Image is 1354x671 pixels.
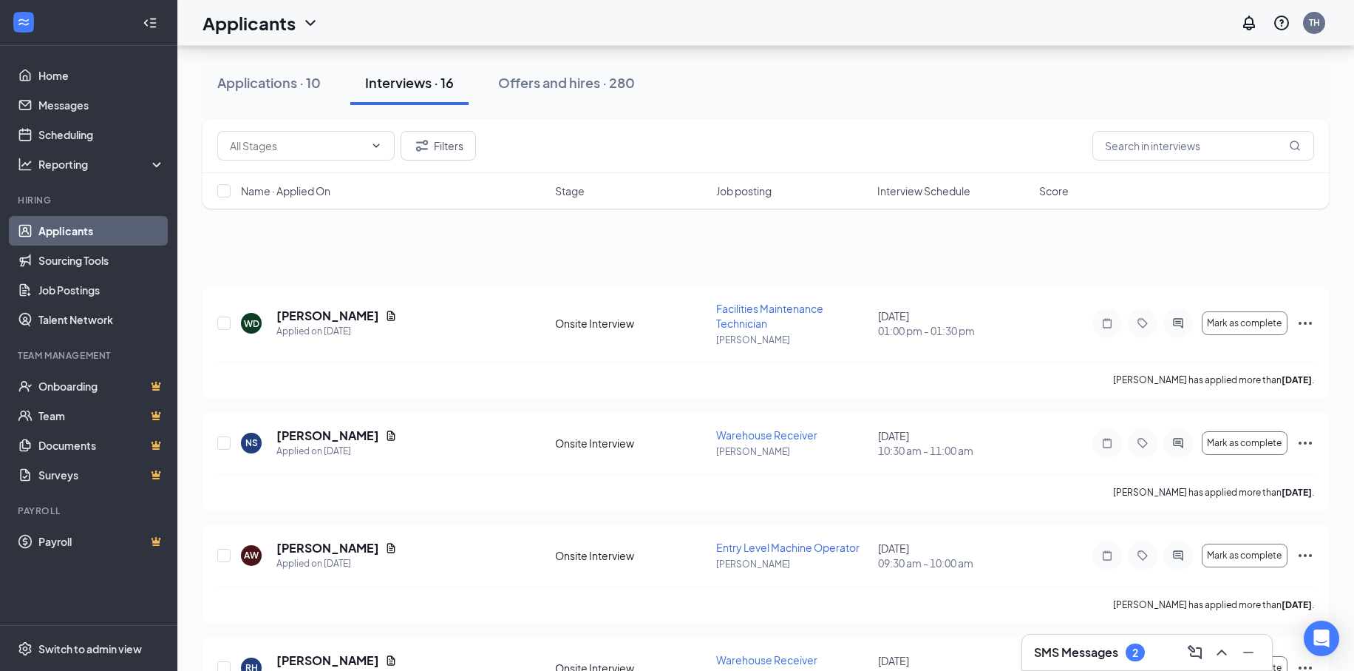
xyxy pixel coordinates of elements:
[716,558,868,570] p: [PERSON_NAME]
[1113,598,1314,611] p: [PERSON_NAME] has applied more than .
[1207,318,1282,328] span: Mark as complete
[276,653,379,669] h5: [PERSON_NAME]
[1098,550,1116,562] svg: Note
[878,443,1030,458] span: 10:30 am - 11:00 am
[370,140,382,152] svg: ChevronDown
[245,436,258,449] div: NS
[1239,644,1257,661] svg: Minimize
[716,334,868,346] p: [PERSON_NAME]
[1207,438,1282,448] span: Mark as complete
[1092,131,1314,161] input: Search in interviews
[1240,14,1258,32] svg: Notifications
[1034,644,1118,661] h3: SMS Messages
[38,246,165,275] a: Sourcing Tools
[1183,641,1207,664] button: ComposeMessage
[385,542,397,554] svg: Document
[276,444,397,459] div: Applied on [DATE]
[244,317,259,330] div: WD
[1289,140,1301,152] svg: MagnifyingGlass
[1169,437,1187,449] svg: ActiveChat
[38,90,165,120] a: Messages
[1210,641,1234,664] button: ChevronUp
[302,14,319,32] svg: ChevronDown
[1309,16,1320,29] div: TH
[18,194,162,206] div: Hiring
[413,137,431,155] svg: Filter
[276,308,379,324] h5: [PERSON_NAME]
[1134,437,1151,449] svg: Tag
[1039,183,1069,198] span: Score
[498,73,635,92] div: Offers and hires · 280
[1113,374,1314,386] p: [PERSON_NAME] has applied more than .
[38,120,165,149] a: Scheduling
[385,655,397,667] svg: Document
[1186,644,1204,661] svg: ComposeMessage
[38,275,165,305] a: Job Postings
[385,310,397,322] svg: Document
[878,541,1030,570] div: [DATE]
[385,430,397,442] svg: Document
[38,460,165,490] a: SurveysCrown
[365,73,454,92] div: Interviews · 16
[1282,374,1312,385] b: [DATE]
[1296,547,1314,564] svg: Ellipses
[716,183,772,198] span: Job posting
[1236,641,1260,664] button: Minimize
[1134,550,1151,562] svg: Tag
[217,73,321,92] div: Applications · 10
[244,549,259,562] div: AW
[1132,647,1138,659] div: 2
[241,183,330,198] span: Name · Applied On
[878,428,1030,458] div: [DATE]
[1202,431,1287,455] button: Mark as complete
[1296,434,1314,452] svg: Ellipses
[18,505,162,517] div: Payroll
[555,548,707,563] div: Onsite Interview
[38,641,142,656] div: Switch to admin view
[877,183,970,198] span: Interview Schedule
[203,10,296,36] h1: Applicants
[18,641,33,656] svg: Settings
[276,428,379,444] h5: [PERSON_NAME]
[18,349,162,362] div: Team Management
[1273,14,1290,32] svg: QuestionInfo
[555,316,707,331] div: Onsite Interview
[38,527,165,556] a: PayrollCrown
[38,157,166,172] div: Reporting
[16,15,31,30] svg: WorkstreamLogo
[276,556,397,571] div: Applied on [DATE]
[1202,544,1287,567] button: Mark as complete
[555,436,707,451] div: Onsite Interview
[878,323,1030,338] span: 01:00 pm - 01:30 pm
[276,324,397,339] div: Applied on [DATE]
[18,157,33,172] svg: Analysis
[38,431,165,460] a: DocumentsCrown
[401,131,476,161] button: Filter Filters
[716,302,823,330] span: Facilities Maintenance Technician
[1169,317,1187,329] svg: ActiveChat
[555,183,585,198] span: Stage
[1169,550,1187,562] svg: ActiveChat
[1282,599,1312,610] b: [DATE]
[1213,644,1231,661] svg: ChevronUp
[1296,314,1314,332] svg: Ellipses
[1098,317,1116,329] svg: Note
[1113,486,1314,499] p: [PERSON_NAME] has applied more than .
[1202,311,1287,335] button: Mark as complete
[38,371,165,401] a: OnboardingCrown
[716,541,860,554] span: Entry Level Machine Operator
[716,653,817,667] span: Warehouse Receiver
[38,401,165,431] a: TeamCrown
[38,61,165,90] a: Home
[143,16,157,30] svg: Collapse
[1098,437,1116,449] svg: Note
[878,556,1030,570] span: 09:30 am - 10:00 am
[1282,487,1312,498] b: [DATE]
[1134,317,1151,329] svg: Tag
[716,445,868,458] p: [PERSON_NAME]
[230,138,364,154] input: All Stages
[1207,550,1282,561] span: Mark as complete
[38,216,165,246] a: Applicants
[38,305,165,334] a: Talent Network
[878,308,1030,338] div: [DATE]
